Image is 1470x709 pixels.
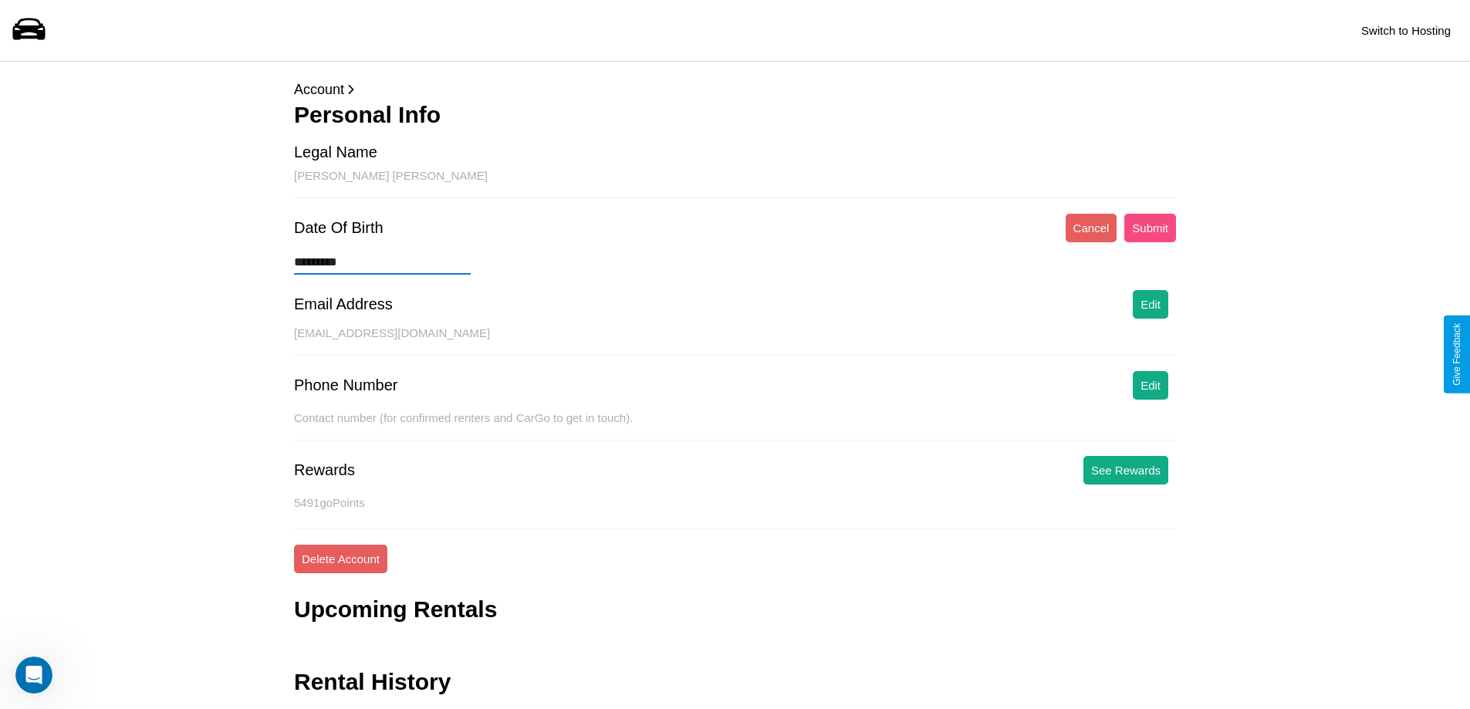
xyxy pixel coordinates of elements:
[1133,290,1168,319] button: Edit
[1133,371,1168,400] button: Edit
[294,545,387,573] button: Delete Account
[15,657,52,694] iframe: Intercom live chat
[294,143,377,161] div: Legal Name
[1124,214,1176,242] button: Submit
[1066,214,1117,242] button: Cancel
[294,102,1176,128] h3: Personal Info
[294,492,1176,513] p: 5491 goPoints
[294,596,497,623] h3: Upcoming Rentals
[294,669,451,695] h3: Rental History
[294,169,1176,198] div: [PERSON_NAME] [PERSON_NAME]
[294,411,1176,441] div: Contact number (for confirmed renters and CarGo to get in touch).
[294,295,393,313] div: Email Address
[294,376,398,394] div: Phone Number
[294,326,1176,356] div: [EMAIL_ADDRESS][DOMAIN_NAME]
[294,77,1176,102] p: Account
[1451,323,1462,386] div: Give Feedback
[294,461,355,479] div: Rewards
[1083,456,1168,484] button: See Rewards
[294,219,384,237] div: Date Of Birth
[1353,16,1458,45] button: Switch to Hosting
